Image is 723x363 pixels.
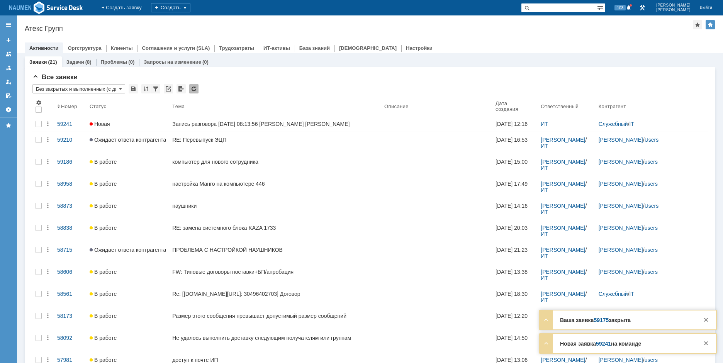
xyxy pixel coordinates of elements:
div: Атекс Групп [25,25,693,32]
div: ПРОБЛЕМА С НАСТРОЙКОЙ НАУШНИКОВ [172,247,378,253]
div: / [599,247,704,253]
div: 58092 [57,335,83,341]
div: [DATE] 12:16 [496,121,528,127]
a: наушники [169,198,381,220]
div: Создать [151,3,190,12]
a: Активности [29,45,58,51]
a: RE: замена системного блока KAZA 1733 [169,220,381,242]
a: Проблемы [101,59,127,65]
div: Тема [172,103,185,109]
div: компьютер для нового сотрудника [172,159,378,165]
span: Ожидает ответа контрагента [90,247,166,253]
a: Ожидает ответа контрагента [87,242,169,264]
div: / [599,181,704,187]
a: Настройки [406,45,433,51]
div: [DATE] 13:38 [496,269,528,275]
th: Тема [169,97,381,116]
div: Сохранить вид [129,84,138,93]
span: [PERSON_NAME] [656,3,691,8]
a: В работе [87,286,169,308]
div: / [599,203,704,209]
div: 59241 [57,121,83,127]
div: Закрыть [701,339,711,348]
span: В работе [90,313,117,319]
div: Изменить домашнюю страницу [706,20,715,29]
div: 58173 [57,313,83,319]
div: Номер [61,103,77,109]
div: Действия [45,137,51,143]
a: [PERSON_NAME] [541,247,585,253]
a: Мои согласования [2,90,15,102]
a: База знаний [299,45,330,51]
div: Закрыть [701,315,711,324]
a: Ожидает ответа контрагента [87,132,169,154]
div: Контрагент [599,103,626,109]
div: 58606 [57,269,83,275]
a: Запись разговора [DATE] 08:13:56 [PERSON_NAME] [PERSON_NAME] [169,116,381,132]
strong: Новая заявка на команде [560,341,641,347]
a: [PERSON_NAME] [541,357,585,363]
div: 58715 [57,247,83,253]
a: [PERSON_NAME] [541,225,585,231]
a: [PERSON_NAME] [599,181,643,187]
div: Развернуть [541,315,551,324]
a: 58173 [54,308,87,330]
a: [PERSON_NAME] [599,137,643,143]
a: Users [645,203,659,209]
a: Заявки в моей ответственности [2,62,15,74]
a: Служебный [599,121,628,127]
span: Настройки [36,100,42,106]
a: RE: Перевыпуск ЭЦП [169,132,381,154]
a: users [645,225,658,231]
a: Служебный [599,291,628,297]
a: настройка Манго на компьютере 446 [169,176,381,198]
a: ИТ-активы [263,45,290,51]
a: [PERSON_NAME] [541,159,585,165]
a: 59175 [594,317,609,323]
a: В работе [87,176,169,198]
a: В работе [87,198,169,220]
div: Добавить в избранное [693,20,702,29]
a: [DATE] 17:49 [492,176,538,198]
div: 58838 [57,225,83,231]
a: users [645,247,658,253]
a: ИТ [541,187,548,193]
div: Скопировать ссылку на список [164,84,173,93]
a: [DATE] 12:16 [492,116,538,132]
a: [PERSON_NAME] [599,203,643,209]
div: наушники [172,203,378,209]
a: [PERSON_NAME] [599,247,643,253]
th: Контрагент [596,97,708,116]
a: 59241 [596,341,611,347]
div: Действия [45,181,51,187]
a: [PERSON_NAME] [541,181,585,187]
div: / [599,357,704,363]
a: Re: [[DOMAIN_NAME][URL]: 30496402703] Договор [169,286,381,308]
div: / [599,291,704,297]
a: users [645,181,658,187]
div: Действия [45,203,51,209]
a: [PERSON_NAME] [599,357,643,363]
div: FW: Типовые договоры поставки+БП/апробация [172,269,378,275]
a: В работе [87,220,169,242]
th: Дата создания [492,97,538,116]
a: [DATE] 15:00 [492,154,538,176]
div: Развернуть [541,339,551,348]
a: компьютер для нового сотрудника [169,154,381,176]
a: users [645,159,658,165]
a: users [645,357,658,363]
div: 58873 [57,203,83,209]
div: [DATE] 15:00 [496,159,528,165]
span: В работе [90,357,117,363]
a: Создать заявку [2,34,15,46]
a: ИТ [541,209,548,215]
a: 58715 [54,242,87,264]
div: Действия [45,291,51,297]
a: ИТ [541,253,548,259]
div: Запись разговора [DATE] 08:13:56 [PERSON_NAME] [PERSON_NAME] [172,121,378,127]
a: 58561 [54,286,87,308]
div: 59186 [57,159,83,165]
a: [DATE] 16:53 [492,132,538,154]
div: настройка Манго на компьютере 446 [172,181,378,187]
a: 58873 [54,198,87,220]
